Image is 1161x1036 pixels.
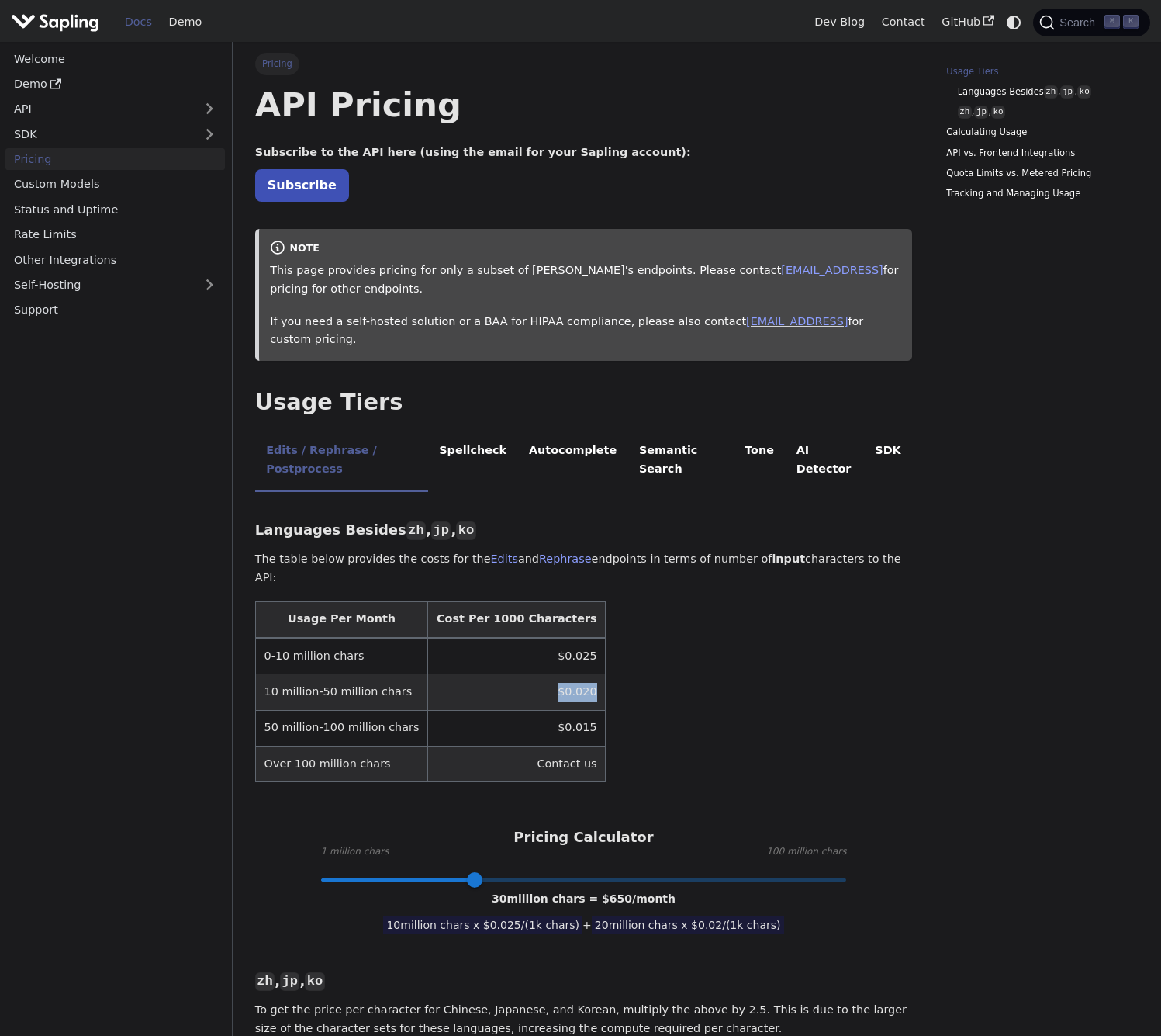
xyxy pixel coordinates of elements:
[1104,15,1120,29] kbd: ⌘
[255,389,912,417] h2: Usage Tiers
[946,186,1133,201] a: Tracking and Managing Usage
[991,106,1005,119] code: ko
[946,64,1133,79] a: Usage Tiers
[255,638,427,674] td: 0-10 million chars
[958,106,972,119] code: zh
[958,85,1128,99] a: Languages Besideszh,jp,ko
[305,972,324,991] code: ko
[116,10,161,34] a: Docs
[255,747,427,782] td: Over 100 million chars
[864,431,912,492] li: SDK
[513,829,653,847] h3: Pricing Calculator
[5,123,194,145] a: SDK
[5,223,225,246] a: Rate Limits
[5,47,225,70] a: Welcome
[428,638,606,674] td: $0.025
[383,916,582,934] span: 10 million chars x $ 0.025 /(1k chars)
[428,747,606,782] td: Contact us
[431,521,451,540] code: jp
[5,274,225,296] a: Self-Hosting
[806,10,872,34] a: Dev Blog
[255,601,427,638] th: Usage Per Month
[628,431,734,492] li: Semantic Search
[491,553,518,565] a: Edits
[518,431,628,492] li: Autocomplete
[974,106,988,119] code: jp
[194,98,225,120] button: Expand sidebar category 'API'
[321,844,389,860] span: 1 million chars
[946,146,1133,161] a: API vs. Frontend Integrations
[280,972,299,991] code: jp
[1033,9,1149,36] button: Search (Command+K)
[5,299,225,321] a: Support
[255,674,427,710] td: 10 million-50 million chars
[933,10,1002,34] a: GitHub
[539,553,592,565] a: Rephrase
[5,148,225,171] a: Pricing
[255,169,349,201] a: Subscribe
[1044,85,1058,99] code: zh
[582,919,592,931] span: +
[1055,16,1104,29] span: Search
[1060,85,1074,99] code: jp
[734,431,786,492] li: Tone
[946,166,1133,181] a: Quota Limits vs. Metered Pricing
[5,173,225,196] a: Custom Models
[255,521,912,539] h3: Languages Besides , ,
[270,313,901,350] p: If you need a self-hosted solution or a BAA for HIPAA compliance, please also contact for custom ...
[946,125,1133,140] a: Calculating Usage
[592,916,784,934] span: 20 million chars x $ 0.02 /(1k chars)
[1077,85,1091,99] code: ko
[1003,11,1025,33] button: Switch between dark and light mode (currently system mode)
[161,10,210,34] a: Demo
[255,53,299,74] span: Pricing
[428,674,606,710] td: $0.020
[428,601,606,638] th: Cost Per 1000 Characters
[746,315,848,327] a: [EMAIL_ADDRESS]
[1123,15,1139,29] kbd: K
[255,84,912,126] h1: API Pricing
[11,11,99,33] img: Sapling.ai
[255,972,912,990] h3: , ,
[492,892,676,905] span: 30 million chars = $ 650 /month
[428,431,518,492] li: Spellcheck
[255,53,912,74] nav: Breadcrumbs
[5,73,225,95] a: Demo
[270,262,901,299] p: This page provides pricing for only a subset of [PERSON_NAME]'s endpoints. Please contact for pri...
[11,11,105,33] a: Sapling.ai
[255,710,427,746] td: 50 million-100 million chars
[428,710,606,746] td: $0.015
[5,198,225,220] a: Status and Uptime
[255,972,275,991] code: zh
[5,98,194,120] a: API
[5,248,225,271] a: Other Integrations
[406,521,426,540] code: zh
[958,105,1128,120] a: zh,jp,ko
[456,521,475,540] code: ko
[255,146,691,158] strong: Subscribe to the API here (using the email for your Sapling account):
[255,550,912,587] p: The table below provides the costs for the and endpoints in terms of number of characters to the ...
[781,264,883,276] a: [EMAIL_ADDRESS]
[766,844,846,860] span: 100 million chars
[270,240,901,258] div: note
[194,123,225,145] button: Expand sidebar category 'SDK'
[255,431,428,492] li: Edits / Rephrase / Postprocess
[873,10,934,34] a: Contact
[785,431,864,492] li: AI Detector
[772,553,805,565] strong: input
